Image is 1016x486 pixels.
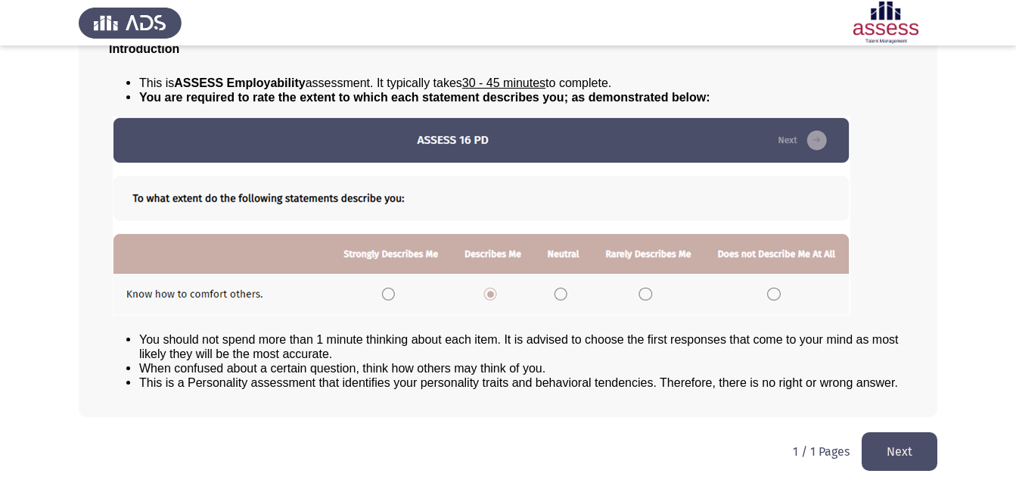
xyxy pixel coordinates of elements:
span: When confused about a certain question, think how others may think of you. [139,362,545,375]
u: 30 - 45 minutes [462,76,545,89]
span: Introduction [109,42,179,55]
span: This is assessment. It typically takes to complete. [139,76,611,89]
img: Assess Talent Management logo [79,2,182,44]
p: 1 / 1 Pages [793,444,850,459]
span: You should not spend more than 1 minute thinking about each item. It is advised to choose the fir... [139,333,899,360]
img: Assessment logo of ASSESS Employability - EBI [834,2,937,44]
b: ASSESS Employability [174,76,305,89]
button: load next page [862,432,937,471]
span: You are required to rate the extent to which each statement describes you; as demonstrated below: [139,91,710,104]
span: This is a Personality assessment that identifies your personality traits and behavioral tendencie... [139,376,898,389]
